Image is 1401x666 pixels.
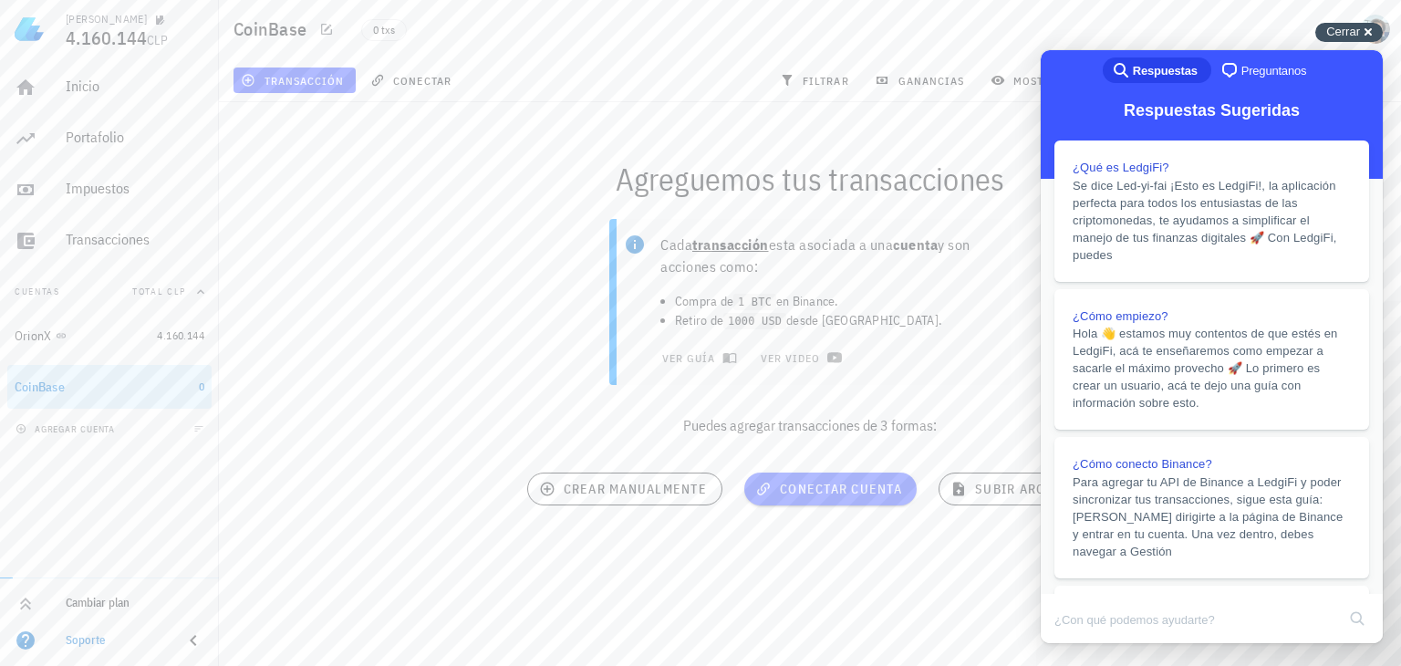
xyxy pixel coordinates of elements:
span: Total CLP [132,286,186,297]
div: Inicio [66,78,204,95]
div: Impuestos [66,180,204,197]
span: Cerrar [1326,25,1360,38]
span: filtrar [784,73,849,88]
button: transacción [233,68,356,93]
div: Transacciones [66,231,204,248]
button: conectar cuenta [744,473,917,505]
button: CuentasTotal CLP [7,270,212,314]
button: ganancias [867,68,976,93]
li: Compra de en Binance. [675,292,996,311]
div: avatar [1361,15,1390,44]
a: Transacciones [7,219,212,263]
p: Cada esta asociada a una y son acciones como: [660,234,996,277]
span: 0 [199,380,204,393]
a: Impuestos [7,168,212,212]
b: transacción [692,235,769,254]
span: 4.160.144 [66,26,147,50]
button: subir archivo [939,473,1093,505]
span: conectar cuenta [759,481,902,497]
span: ganancias [878,73,964,88]
a: OrionX 4.160.144 [7,314,212,358]
span: mostrar [994,73,1066,88]
span: conectar [374,73,451,88]
a: Inicio [7,66,212,109]
div: Soporte [66,633,168,648]
div: Cambiar plan [66,596,204,610]
p: Puedes agregar transacciones de 3 formas: [219,414,1401,436]
button: ver guía [649,345,745,370]
span: 0 txs [373,20,395,40]
span: CLP [147,32,168,48]
code: 1000 USD [723,313,786,330]
div: [PERSON_NAME] [66,12,147,26]
b: cuenta [893,235,938,254]
button: Cerrar [1315,23,1383,42]
button: mostrar [983,68,1077,93]
code: 1 BTC [733,294,776,311]
li: Retiro de desde [GEOGRAPHIC_DATA]. [675,311,996,330]
button: conectar [363,68,463,93]
span: transacción [244,73,344,88]
a: ver video [748,345,850,370]
span: crear manualmente [543,481,707,497]
button: crear manualmente [527,473,722,505]
span: ver guía [660,350,733,365]
button: filtrar [773,68,860,93]
iframe: Help Scout Beacon - Live Chat, Contact Form, and Knowledge Base [1041,50,1383,643]
div: Portafolio [66,129,204,146]
span: agregar cuenta [19,423,115,435]
a: Portafolio [7,117,212,161]
div: OrionX [15,328,52,344]
span: subir archivo [954,481,1077,497]
span: 4.160.144 [157,328,204,342]
span: ver video [759,350,838,365]
a: CoinBase 0 [7,365,212,409]
button: agregar cuenta [11,420,123,438]
div: CoinBase [15,380,65,395]
img: LedgiFi [15,15,44,44]
h1: CoinBase [233,15,314,44]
